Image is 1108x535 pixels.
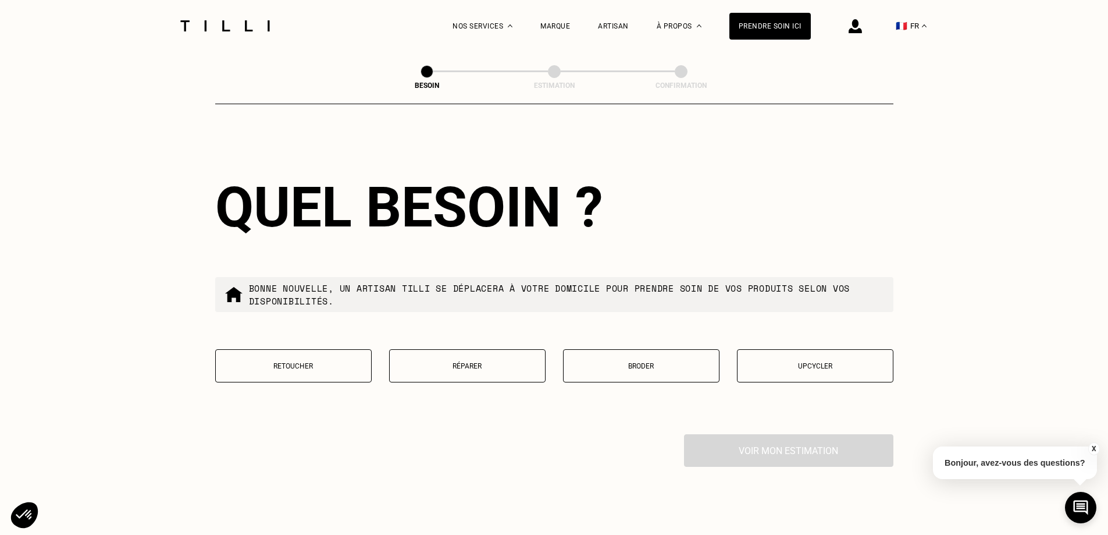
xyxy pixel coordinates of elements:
[598,22,629,30] a: Artisan
[496,82,612,90] div: Estimation
[215,349,372,382] button: Retoucher
[249,282,884,307] p: Bonne nouvelle, un artisan tilli se déplacera à votre domicile pour prendre soin de vos produits ...
[697,24,701,27] img: Menu déroulant à propos
[896,20,907,31] span: 🇫🇷
[1088,442,1099,455] button: X
[222,362,365,370] p: Retoucher
[540,22,570,30] a: Marque
[176,20,274,31] img: Logo du service de couturière Tilli
[623,82,739,90] div: Confirmation
[225,285,243,304] img: commande à domicile
[508,24,512,27] img: Menu déroulant
[849,19,862,33] img: icône connexion
[396,362,539,370] p: Réparer
[729,13,811,40] a: Prendre soin ici
[563,349,719,382] button: Broder
[933,447,1097,479] p: Bonjour, avez-vous des questions?
[743,362,887,370] p: Upcycler
[215,175,893,240] div: Quel besoin ?
[369,82,485,90] div: Besoin
[389,349,546,382] button: Réparer
[569,362,713,370] p: Broder
[737,349,893,382] button: Upcycler
[922,24,927,27] img: menu déroulant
